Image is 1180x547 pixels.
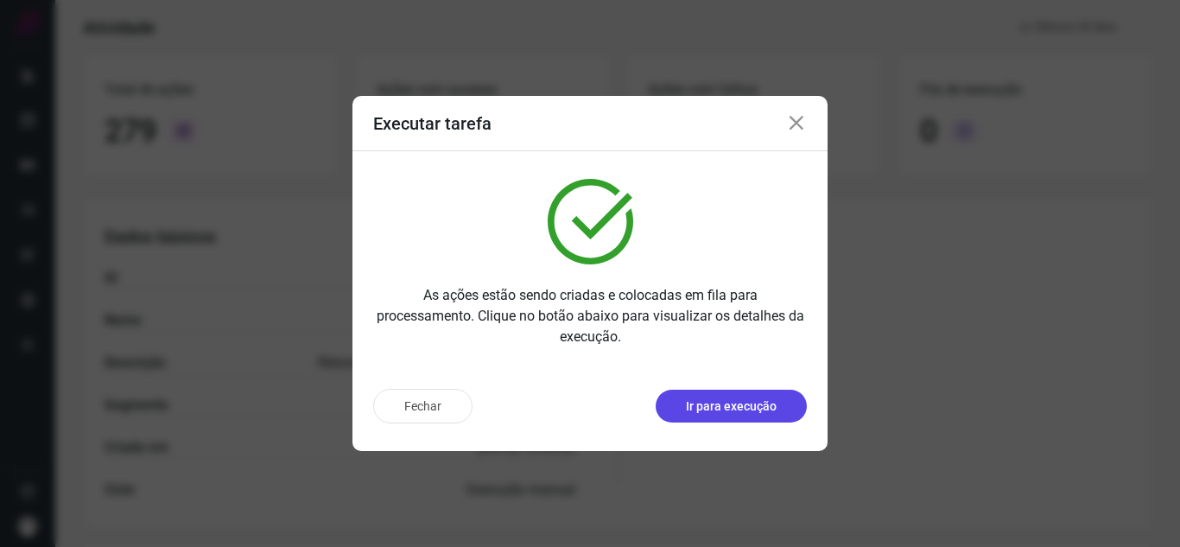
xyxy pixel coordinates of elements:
h3: Executar tarefa [373,113,492,134]
button: Fechar [373,389,473,423]
button: Ir para execução [656,390,807,423]
p: As ações estão sendo criadas e colocadas em fila para processamento. Clique no botão abaixo para ... [373,285,807,347]
p: Ir para execução [686,398,777,416]
img: verified.svg [548,179,633,264]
